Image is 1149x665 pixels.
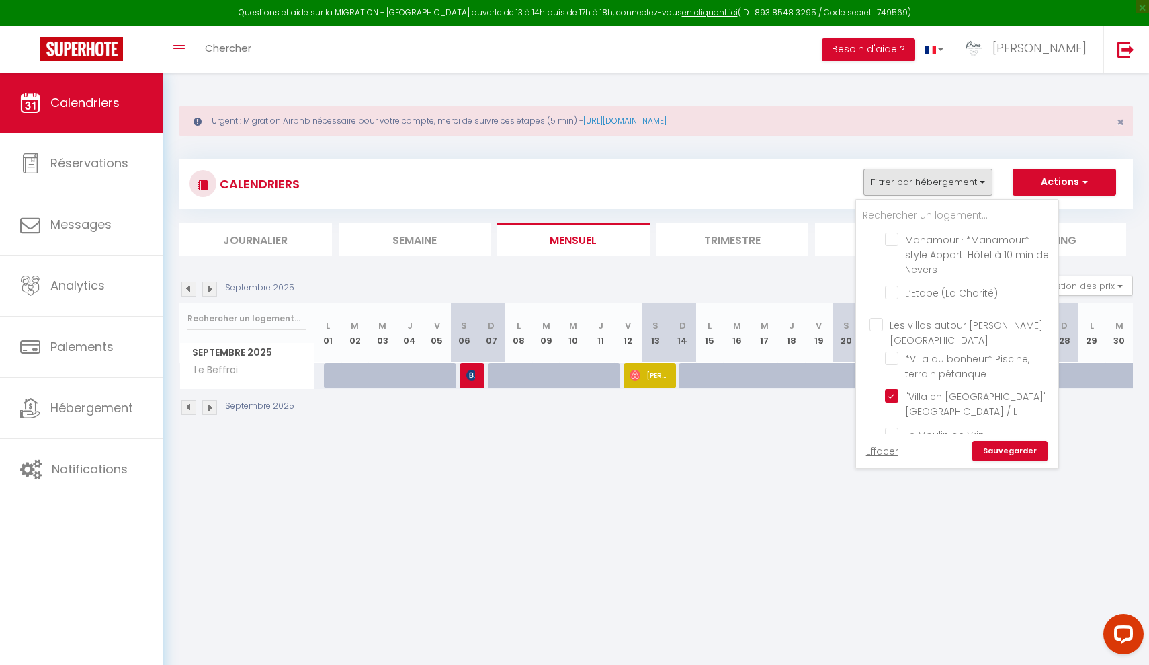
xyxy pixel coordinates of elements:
[341,303,369,363] th: 02
[905,233,1049,276] span: Manamour · *Manamour* style Appart' Hôtel à 10 min de Nevers
[866,444,898,459] a: Effacer
[434,319,440,332] abbr: V
[542,319,550,332] abbr: M
[560,303,587,363] th: 10
[669,303,696,363] th: 14
[696,303,724,363] th: 15
[816,319,822,332] abbr: V
[423,303,451,363] th: 05
[182,363,241,378] span: Le Beffroi
[789,319,794,332] abbr: J
[505,303,533,363] th: 08
[532,303,560,363] th: 09
[1117,114,1124,130] span: ×
[50,216,112,233] span: Messages
[461,319,467,332] abbr: S
[833,303,860,363] th: 20
[583,115,667,126] a: [URL][DOMAIN_NAME]
[407,319,413,332] abbr: J
[339,223,491,256] li: Semaine
[1117,41,1134,58] img: logout
[751,303,778,363] th: 17
[972,441,1048,461] a: Sauvegarder
[863,169,992,196] button: Filtrer par hébergement
[52,461,128,477] span: Notifications
[1013,169,1116,196] button: Actions
[587,303,615,363] th: 11
[50,277,105,294] span: Analytics
[822,38,915,61] button: Besoin d'aide ?
[724,303,751,363] th: 16
[1078,303,1106,363] th: 29
[50,94,120,111] span: Calendriers
[1090,319,1094,332] abbr: L
[761,319,769,332] abbr: M
[1061,319,1068,332] abbr: D
[733,319,741,332] abbr: M
[1105,303,1133,363] th: 30
[679,319,686,332] abbr: D
[396,303,423,363] th: 04
[569,319,577,332] abbr: M
[497,223,650,256] li: Mensuel
[630,362,667,388] span: [PERSON_NAME]
[216,169,300,199] h3: CALENDRIERS
[614,303,642,363] th: 12
[326,319,330,332] abbr: L
[598,319,603,332] abbr: J
[805,303,833,363] th: 19
[1051,303,1078,363] th: 28
[992,40,1087,56] span: [PERSON_NAME]
[180,343,314,362] span: Septembre 2025
[195,26,261,73] a: Chercher
[40,37,123,61] img: Super Booking
[378,319,386,332] abbr: M
[625,319,631,332] abbr: V
[517,319,521,332] abbr: L
[1033,276,1133,296] button: Gestion des prix
[1115,319,1123,332] abbr: M
[890,319,1043,347] span: Les villas autour [PERSON_NAME][GEOGRAPHIC_DATA]
[905,352,1029,381] span: *Villa du bonheur* Piscine, terrain pétanque !
[656,223,809,256] li: Trimestre
[855,199,1059,469] div: Filtrer par hébergement
[225,400,294,413] p: Septembre 2025
[369,303,396,363] th: 03
[682,7,738,18] a: en cliquant ici
[205,41,251,55] span: Chercher
[642,303,669,363] th: 13
[843,319,849,332] abbr: S
[179,223,332,256] li: Journalier
[225,282,294,295] p: Septembre 2025
[652,319,658,332] abbr: S
[451,303,478,363] th: 06
[179,106,1133,136] div: Urgent : Migration Airbnb nécessaire pour votre compte, merci de suivre ces étapes (5 min) -
[466,362,476,388] span: [PERSON_NAME]
[905,390,1047,418] span: "Villa en [GEOGRAPHIC_DATA]" [GEOGRAPHIC_DATA] / L
[708,319,712,332] abbr: L
[351,319,359,332] abbr: M
[314,303,342,363] th: 01
[815,223,968,256] li: Tâches
[50,155,128,171] span: Réservations
[856,204,1058,228] input: Rechercher un logement...
[50,338,114,355] span: Paiements
[488,319,495,332] abbr: D
[1093,609,1149,665] iframe: LiveChat chat widget
[778,303,806,363] th: 18
[478,303,505,363] th: 07
[953,26,1103,73] a: ... [PERSON_NAME]
[50,399,133,416] span: Hébergement
[1117,116,1124,128] button: Close
[964,38,984,58] img: ...
[187,307,306,331] input: Rechercher un logement...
